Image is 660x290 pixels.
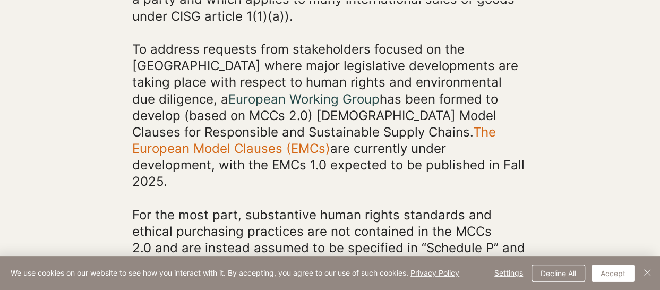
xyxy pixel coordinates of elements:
span: Settings [494,265,523,281]
span: To address requests from stakeholders focused on the [GEOGRAPHIC_DATA] where major legislative de... [132,41,525,190]
button: Accept [592,265,635,282]
button: Decline All [532,265,585,282]
span: We use cookies on our website to see how you interact with it. By accepting, you agree to our use... [11,268,459,278]
span: For the most part, substantive human rights standards and ethical purchasing practices are not co... [132,207,525,289]
img: Close [641,266,654,279]
a: Privacy Policy [410,268,459,277]
a: European Working Group [228,91,380,107]
button: Close [641,265,654,282]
